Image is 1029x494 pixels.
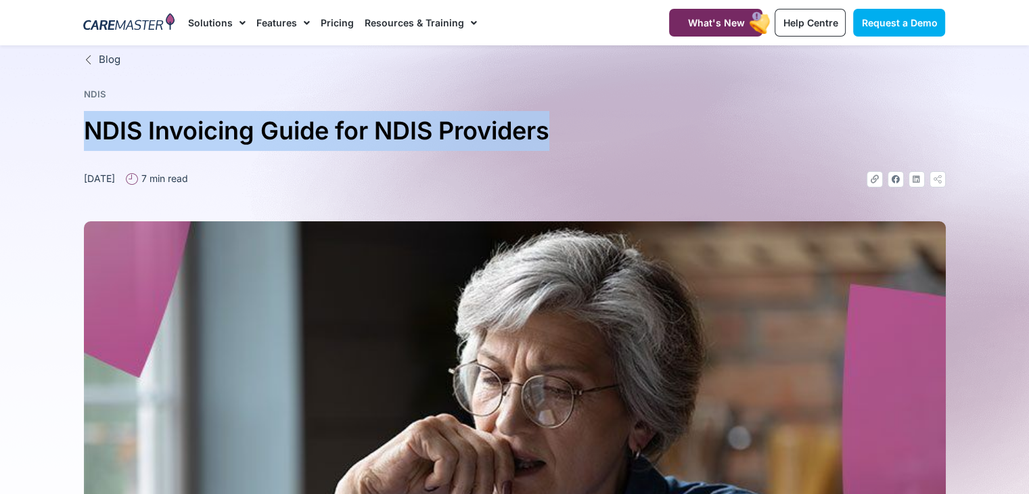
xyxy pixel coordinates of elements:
[783,17,838,28] span: Help Centre
[138,171,188,185] span: 7 min read
[853,9,945,37] a: Request a Demo
[669,9,762,37] a: What's New
[84,52,946,68] a: Blog
[84,111,946,151] h1: NDIS Invoicing Guide for NDIS Providers
[84,89,106,99] a: NDIS
[861,17,937,28] span: Request a Demo
[775,9,846,37] a: Help Centre
[687,17,744,28] span: What's New
[83,13,175,33] img: CareMaster Logo
[95,52,120,68] span: Blog
[84,173,115,184] time: [DATE]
